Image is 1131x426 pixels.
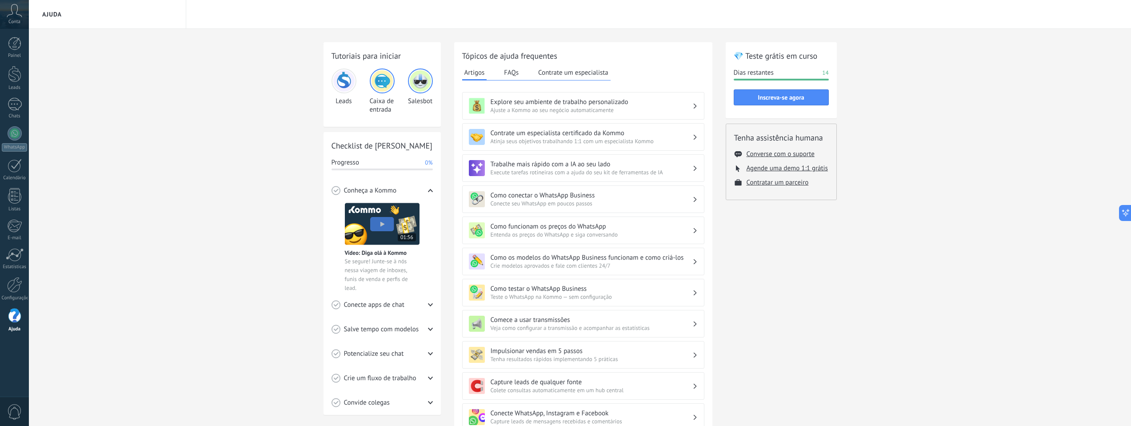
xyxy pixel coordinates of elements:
[747,150,815,158] button: Converse com o suporte
[408,68,433,114] div: Salesbot
[2,113,28,119] div: Chats
[2,235,28,241] div: E-mail
[332,140,433,151] h2: Checklist de [PERSON_NAME]
[491,262,692,269] span: Crie modelos aprovados e fale com clientes 24/7
[491,191,692,200] h3: Como conectar o WhatsApp Business
[491,355,692,363] span: Tenha resultados rápidos implementando 5 práticas
[491,409,692,418] h3: Conecte WhatsApp, Instagram e Facebook
[462,66,487,80] button: Artigos
[491,293,692,301] span: Teste o WhatsApp na Kommo — sem configuração
[491,106,692,114] span: Ajuste a Kommo ao seu negócio automaticamente
[491,418,692,425] span: Capture leads de mensagens recebidas e comentários
[747,178,809,187] button: Contratar um parceiro
[491,129,692,137] h3: Contrate um especialista certificado da Kommo
[491,386,692,394] span: Colete consultas automaticamente em um hub central
[344,301,404,309] span: Conecte apps de chat
[491,324,692,332] span: Veja como configurar a transmissão e acompanhar as estatísticas
[2,326,28,332] div: Ajuda
[2,295,28,301] div: Configurações
[8,19,20,25] span: Conta
[370,68,395,114] div: Caixa de entrada
[734,89,829,105] button: Inscreva-se agora
[344,325,419,334] span: Salve tempo com modelos
[491,222,692,231] h3: Como funcionam os preços do WhatsApp
[491,160,692,169] h3: Trabalhe mais rápido com a IA ao seu lado
[747,164,828,173] button: Agende uma demo 1:1 grátis
[536,66,611,79] button: Contrate um especialista
[734,68,774,77] span: Dias restantes
[491,253,692,262] h3: Como os modelos do WhatsApp Business funcionam e como criá-los
[491,137,692,145] span: Atinja seus objetivos trabalhando 1:1 com um especialista Kommo
[345,203,420,245] img: Meet video
[822,68,828,77] span: 14
[332,50,433,61] h2: Tutoriais para iniciar
[425,158,432,167] span: 0%
[344,186,396,195] span: Conheça a Kommo
[491,316,692,324] h3: Comece a usar transmissões
[734,132,828,143] h2: Tenha assistência humana
[2,143,27,152] div: WhatsApp
[462,50,704,61] h2: Tópicos de ajuda frequentes
[345,249,407,257] span: Vídeo: Diga olá à Kommo
[344,350,404,358] span: Potencialize seu chat
[491,169,692,176] span: Execute tarefas rotineiras com a ajuda do seu kit de ferramentas de IA
[758,94,804,100] span: Inscreva-se agora
[2,206,28,212] div: Listas
[491,378,692,386] h3: Capture leads de qualquer fonte
[502,66,521,79] button: FAQs
[491,231,692,238] span: Entenda os preços do WhatsApp e siga conversando
[345,257,420,293] span: Se segure! Junte-se à nós nessa viagem de inboxes, funis de venda e perfis de lead.
[332,68,356,114] div: Leads
[734,50,829,61] h2: 💎 Teste grátis em curso
[2,53,28,59] div: Painel
[2,264,28,270] div: Estatísticas
[491,285,692,293] h3: Como testar o WhatsApp Business
[491,98,692,106] h3: Explore seu ambiente de trabalho personalizado
[344,398,390,407] span: Convide colegas
[491,347,692,355] h3: Impulsionar vendas em 5 passos
[344,374,416,383] span: Crie um fluxo de trabalho
[2,85,28,91] div: Leads
[332,158,359,167] span: Progresso
[2,175,28,181] div: Calendário
[491,200,692,207] span: Conecte seu WhatsApp em poucos passos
